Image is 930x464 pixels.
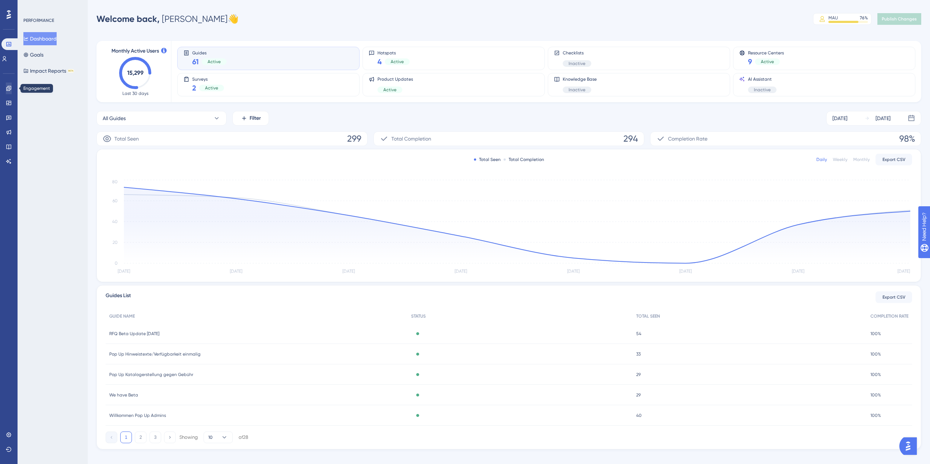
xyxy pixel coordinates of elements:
tspan: 60 [113,198,118,203]
button: 3 [149,432,161,443]
span: Inactive [754,87,771,93]
span: Last 30 days [122,91,148,96]
span: 100% [870,413,881,418]
tspan: [DATE] [792,269,804,274]
button: All Guides [96,111,227,126]
div: Total Completion [504,157,544,162]
div: MAU [828,15,838,21]
span: 98% [899,133,915,145]
div: Total Seen [474,157,501,162]
tspan: [DATE] [679,269,692,274]
span: 2 [192,83,196,93]
tspan: 20 [113,240,118,245]
span: 9 [748,57,752,67]
span: Publish Changes [882,16,917,22]
span: AI Assistant [748,76,777,82]
span: 4 [377,57,382,67]
button: 10 [204,432,233,443]
span: Surveys [192,76,224,81]
tspan: [DATE] [118,269,130,274]
span: COMPLETION RATE [870,313,908,319]
button: Publish Changes [877,13,921,25]
span: Active [205,85,218,91]
div: Showing [179,434,198,441]
button: Goals [23,48,43,61]
span: Knowledge Base [563,76,597,82]
span: We have Beta [109,392,138,398]
iframe: UserGuiding AI Assistant Launcher [899,435,921,457]
span: 294 [623,133,638,145]
span: Resource Centers [748,50,784,55]
span: 61 [192,57,199,67]
span: STATUS [411,313,426,319]
div: Weekly [833,157,847,162]
tspan: [DATE] [897,269,910,274]
span: Willkommen Pop Up Admins [109,413,166,418]
tspan: [DATE] [230,269,242,274]
span: 299 [347,133,361,145]
tspan: [DATE] [342,269,355,274]
text: 15,299 [127,69,144,76]
span: Export CSV [882,157,906,162]
span: Product Updates [377,76,413,82]
button: Export CSV [876,154,912,165]
span: Guides [192,50,227,55]
span: 33 [636,351,641,357]
tspan: 80 [112,179,118,184]
div: PERFORMANCE [23,18,54,23]
span: Filter [250,114,261,123]
span: Need Help? [17,2,46,11]
button: Impact ReportsBETA [23,64,74,77]
div: of 28 [239,434,248,441]
span: GUIDE NAME [109,313,135,319]
button: 2 [135,432,147,443]
button: Filter [232,111,269,126]
span: Hotspots [377,50,410,55]
tspan: 40 [112,219,118,224]
span: RFQ Beta Update [DATE] [109,331,159,337]
span: 40 [636,413,642,418]
span: TOTAL SEEN [636,313,660,319]
span: 10 [208,434,213,440]
div: BETA [68,69,74,73]
span: 100% [870,331,881,337]
span: Checklists [563,50,591,56]
div: [DATE] [832,114,847,123]
span: 29 [636,372,641,377]
span: Active [391,59,404,65]
button: Dashboard [23,32,57,45]
span: Completion Rate [668,134,707,143]
span: Total Completion [391,134,431,143]
span: Active [761,59,774,65]
div: Monthly [853,157,870,162]
span: 100% [870,372,881,377]
div: [PERSON_NAME] 👋 [96,13,239,25]
span: Export CSV [882,294,906,300]
span: All Guides [103,114,126,123]
div: 76 % [860,15,868,21]
button: 1 [120,432,132,443]
tspan: 0 [115,261,118,266]
tspan: [DATE] [567,269,580,274]
span: Inactive [569,61,585,66]
div: [DATE] [876,114,891,123]
span: 29 [636,392,641,398]
span: 54 [636,331,641,337]
div: Daily [816,157,827,162]
span: Active [383,87,396,93]
span: Pop Up Katalogerstellung gegen Gebühr [109,372,193,377]
span: Welcome back, [96,14,160,24]
span: Active [208,59,221,65]
span: 100% [870,392,881,398]
span: Total Seen [114,134,139,143]
tspan: [DATE] [455,269,467,274]
span: 100% [870,351,881,357]
span: Monthly Active Users [111,47,159,55]
span: Guides List [106,291,131,303]
span: Inactive [569,87,585,93]
span: Pop Up Hinweistexte/Verfügbarkeit einmalig [109,351,201,357]
button: Export CSV [876,291,912,303]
